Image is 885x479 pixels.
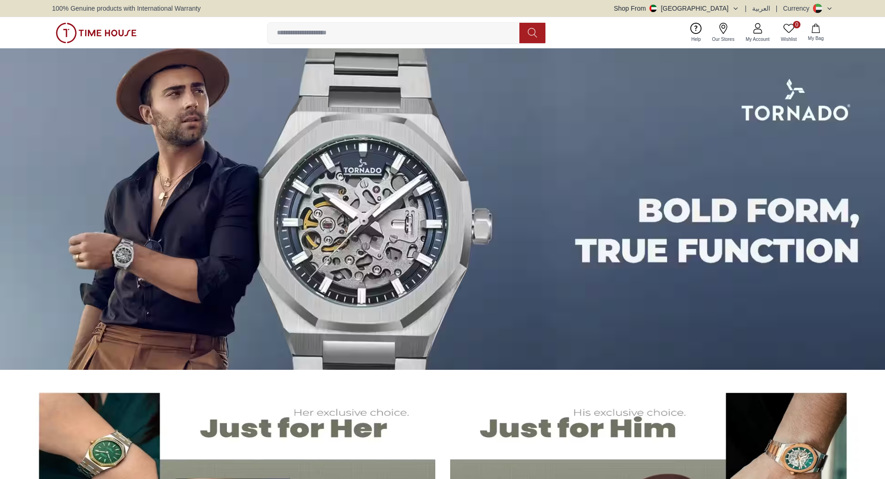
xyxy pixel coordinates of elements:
span: My Bag [804,35,827,42]
img: ... [56,23,137,43]
span: My Account [742,36,774,43]
button: العربية [752,4,770,13]
button: Shop From[GEOGRAPHIC_DATA] [614,4,739,13]
span: | [745,4,747,13]
img: United Arab Emirates [649,5,657,12]
span: | [776,4,778,13]
button: My Bag [802,22,829,44]
a: Our Stores [707,21,740,45]
span: Our Stores [708,36,738,43]
span: Wishlist [777,36,800,43]
span: Help [688,36,705,43]
span: 100% Genuine products with International Warranty [52,4,201,13]
a: Help [686,21,707,45]
span: 0 [793,21,800,28]
div: Currency [783,4,813,13]
a: 0Wishlist [775,21,802,45]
